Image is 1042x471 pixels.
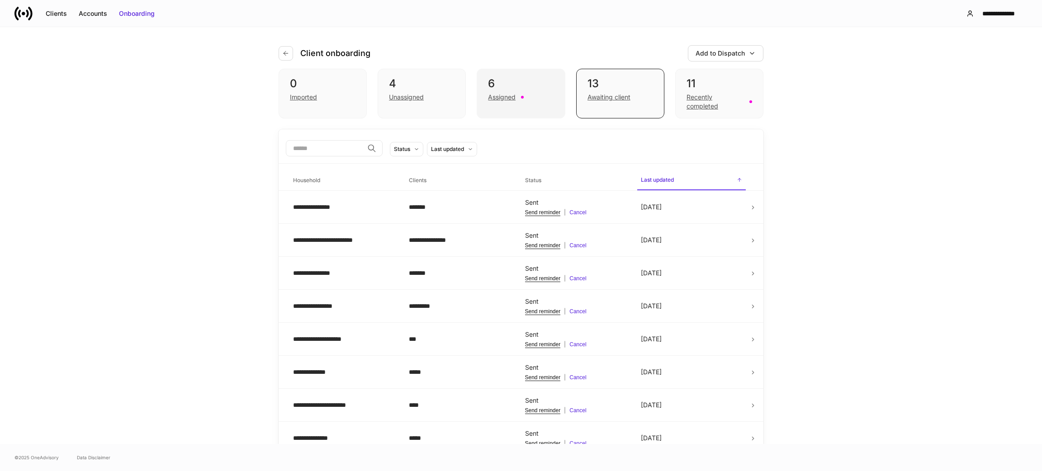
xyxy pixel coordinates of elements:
[79,9,107,18] div: Accounts
[569,275,586,282] button: Cancel
[119,9,155,18] div: Onboarding
[688,45,763,61] button: Add to Dispatch
[569,374,586,381] button: Cancel
[409,176,426,184] h6: Clients
[525,209,626,216] div: |
[525,341,626,348] div: |
[525,231,626,240] div: Sent
[569,440,586,447] button: Cancel
[569,308,586,315] button: Cancel
[687,93,744,111] div: Recently completed
[525,176,541,184] h6: Status
[525,429,626,438] div: Sent
[390,142,423,156] button: Status
[394,145,410,153] div: Status
[569,209,586,216] button: Cancel
[634,422,749,455] td: [DATE]
[113,6,161,21] button: Onboarding
[634,323,749,356] td: [DATE]
[525,209,561,216] button: Send reminder
[634,191,749,224] td: [DATE]
[687,76,752,91] div: 11
[279,69,367,118] div: 0Imported
[405,171,514,190] span: Clients
[634,224,749,257] td: [DATE]
[587,76,653,91] div: 13
[525,264,626,273] div: Sent
[477,69,565,118] div: 6Assigned
[587,93,630,102] div: Awaiting client
[293,176,320,184] h6: Household
[634,389,749,422] td: [DATE]
[525,242,561,249] button: Send reminder
[525,374,626,381] div: |
[525,396,626,405] div: Sent
[637,171,746,190] span: Last updated
[431,145,464,153] div: Last updated
[525,330,626,339] div: Sent
[378,69,466,118] div: 4Unassigned
[569,341,586,348] button: Cancel
[389,93,424,102] div: Unassigned
[675,69,763,118] div: 11Recently completed
[569,407,586,414] button: Cancel
[576,69,664,118] div: 13Awaiting client
[14,454,59,461] span: © 2025 OneAdvisory
[40,6,73,21] button: Clients
[525,407,626,414] div: |
[634,290,749,323] td: [DATE]
[634,257,749,290] td: [DATE]
[521,171,630,190] span: Status
[569,242,586,249] button: Cancel
[641,175,674,184] h6: Last updated
[427,142,477,156] button: Last updated
[488,76,554,91] div: 6
[525,308,626,315] div: |
[389,76,455,91] div: 4
[634,356,749,389] td: [DATE]
[525,242,626,249] div: |
[525,363,626,372] div: Sent
[525,308,561,315] button: Send reminder
[290,76,355,91] div: 0
[488,93,516,102] div: Assigned
[525,440,626,447] div: |
[696,49,745,58] div: Add to Dispatch
[525,275,561,282] button: Send reminder
[525,341,561,348] button: Send reminder
[46,9,67,18] div: Clients
[525,275,626,282] div: |
[525,407,561,414] button: Send reminder
[290,93,317,102] div: Imported
[525,297,626,306] div: Sent
[525,374,561,381] button: Send reminder
[77,454,110,461] a: Data Disclaimer
[300,48,370,59] h4: Client onboarding
[73,6,113,21] button: Accounts
[525,440,561,447] button: Send reminder
[289,171,398,190] span: Household
[525,198,626,207] div: Sent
